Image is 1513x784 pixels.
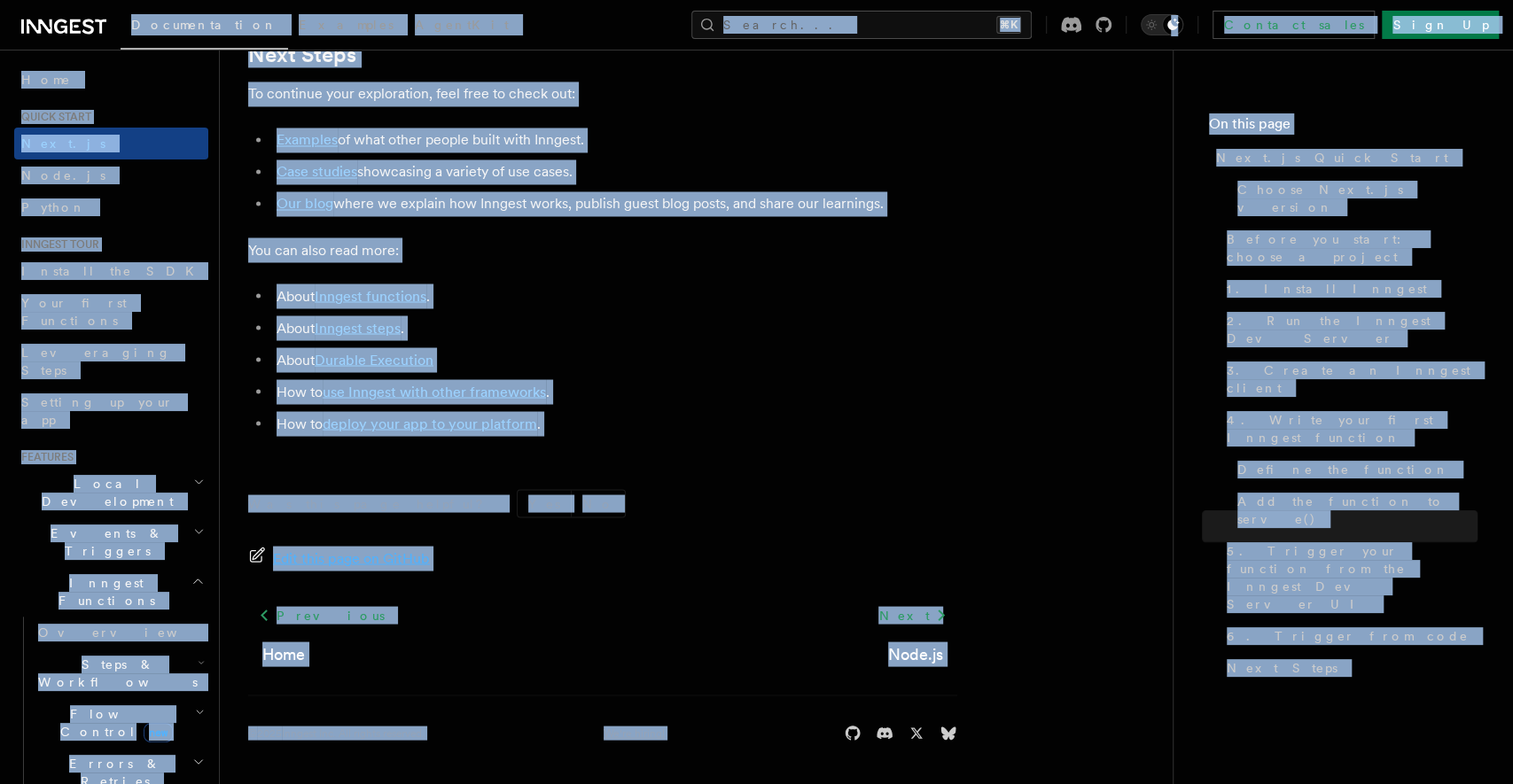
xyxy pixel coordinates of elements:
a: Overview [31,617,208,648]
button: Local Development [14,468,208,517]
li: where we explain how Inngest works, publish guest blog posts, and share our learnings. [271,191,957,216]
span: Documentation [131,18,277,32]
a: Setting up your app [14,386,208,436]
button: Yes [518,490,571,516]
p: You can also read more: [248,237,957,262]
button: Toggle dark mode [1141,14,1183,35]
a: Your first Functions [14,287,208,337]
p: Was this page helpful? [248,494,495,512]
span: Examples [299,18,394,32]
span: Steps & Workflows [31,656,198,691]
a: AgentKit [404,5,519,48]
span: 4. Write your first Inngest function [1227,411,1478,446]
span: Inngest Functions [14,574,191,609]
a: 3. Create an Inngest client [1220,354,1478,404]
a: deploy your app to your platform [323,415,537,431]
a: use Inngest with other frameworks [323,383,546,400]
a: Contact sales [1213,11,1375,39]
button: Inngest Functions [14,567,208,617]
a: Our blog [277,195,333,212]
h4: On this page [1209,113,1478,142]
span: Next.js Quick Start [1216,149,1448,167]
a: 1. Install Inngest [1220,273,1478,305]
span: Home [21,71,71,89]
a: 2. Run the Inngest Dev Server [1220,305,1478,354]
span: Define the function [1237,461,1449,478]
a: Node.js [888,641,943,666]
a: 4. Write your first Inngest function [1220,404,1478,454]
button: No [572,490,625,516]
a: Before you start: choose a project [1220,223,1478,273]
button: Events & Triggers [14,517,208,567]
a: Next Steps [248,43,356,67]
a: Durable Execution [315,351,433,368]
span: Setting up your app [21,395,174,427]
span: new [144,723,173,742]
div: © 2025 Inngest Inc. All rights reserved. [248,726,425,740]
li: About . [271,315,957,340]
a: Previous [248,599,394,631]
span: Edit this page on GitHub [273,546,430,571]
button: Search...⌘K [691,11,1032,39]
span: Your first Functions [21,296,127,328]
p: To continue your exploration, feel free to check out: [248,82,957,106]
a: Edit this page on GitHub [248,546,430,571]
a: We're hiring! [604,726,665,740]
span: 3. Create an Inngest client [1227,361,1478,397]
a: Next.js Quick Start [1209,142,1478,174]
button: Flow Controlnew [31,698,208,748]
span: Install the SDK [21,264,205,278]
a: Next [868,599,957,631]
li: of what other people built with Inngest. [271,128,957,152]
span: Leveraging Steps [21,345,171,377]
span: 2. Run the Inngest Dev Server [1227,312,1478,347]
span: Choose Next.js version [1237,181,1478,216]
li: About [271,347,957,372]
span: 1. Install Inngest [1227,280,1427,298]
span: Add the function to serve() [1237,493,1478,528]
a: Define the function [1230,454,1478,485]
span: Features [14,450,74,464]
a: Case studies [277,163,357,180]
span: Node.js [21,168,105,182]
a: Next Steps [1220,652,1478,684]
li: showcasing a variety of use cases. [271,159,957,184]
span: Flow Control [31,705,195,741]
span: Next Steps [1227,659,1338,677]
kbd: ⌘K [996,16,1021,34]
a: Documentation [121,5,288,50]
span: Inngest tour [14,237,99,252]
a: 6. Trigger from code [1220,620,1478,652]
span: 5. Trigger your function from the Inngest Dev Server UI [1227,542,1478,613]
a: 5. Trigger your function from the Inngest Dev Server UI [1220,535,1478,620]
span: Python [21,200,86,214]
span: Quick start [14,110,91,124]
a: Home [262,641,305,666]
button: Steps & Workflows [31,648,208,698]
a: Choose Next.js version [1230,174,1478,223]
li: About . [271,283,957,308]
span: Before you start: choose a project [1227,230,1478,266]
li: How to . [271,411,957,436]
a: Examples [288,5,404,48]
a: Add the function to serve() [1230,485,1478,535]
a: Leveraging Steps [14,337,208,386]
span: Overview [38,625,221,640]
span: AgentKit [415,18,509,32]
a: Python [14,191,208,223]
a: Install the SDK [14,255,208,287]
span: Next.js [21,136,105,151]
a: Sign Up [1382,11,1499,39]
li: How to . [271,379,957,404]
a: Inngest steps [315,319,401,336]
span: Local Development [14,475,193,510]
a: Next.js [14,128,208,159]
a: Examples [277,131,338,148]
span: 6. Trigger from code [1227,627,1469,645]
a: Inngest functions [315,287,426,304]
a: Home [14,64,208,96]
a: Node.js [14,159,208,191]
span: Events & Triggers [14,524,193,560]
